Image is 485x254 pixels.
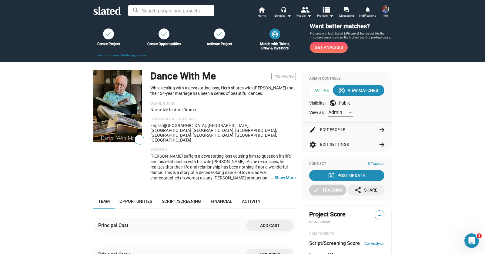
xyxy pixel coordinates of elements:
[206,194,237,209] a: Financial
[93,70,142,142] img: Dance With Me
[93,194,115,209] a: Team
[309,219,331,224] span: (incomplete)
[309,126,316,133] mat-icon: edit
[357,6,378,19] a: Notifications
[115,194,157,209] a: Opportunities
[309,141,316,148] mat-icon: settings
[306,12,313,19] mat-icon: arrow_drop_down
[119,199,152,204] span: Opportunities
[315,6,336,19] button: Projects
[309,76,384,81] div: Admin Controls
[89,42,129,46] div: Create Project
[275,175,296,180] button: …Show More
[182,107,183,112] span: |
[144,42,184,46] div: Create Opportunities
[150,123,164,128] span: English
[339,12,354,19] span: Messaging
[150,123,249,133] span: [GEOGRAPHIC_DATA], [GEOGRAPHIC_DATA], [GEOGRAPHIC_DATA]
[309,210,346,219] span: Project Score
[150,85,296,96] p: While dealing with a devastating loss, Herb shares with [PERSON_NAME] that their 54-year marriage...
[242,199,261,204] span: Activity
[191,128,192,133] span: ·
[272,6,293,19] button: Services
[271,30,279,38] mat-icon: wifi_tethering
[354,186,362,194] mat-icon: share
[293,6,315,19] button: People
[150,70,216,83] h1: Dance With Me
[128,5,214,16] input: Search people and projects
[309,137,384,152] button: Edit Settings
[251,220,289,231] span: Add cast
[313,186,320,194] mat-icon: check
[160,30,168,38] mat-icon: check
[269,28,280,39] a: Match with Talent, Crew & Investors
[309,170,384,181] button: Post Update
[285,12,293,19] mat-icon: arrow_drop_down
[310,42,348,53] a: Get Analysis
[309,162,384,166] div: Connect
[477,233,482,238] span: 1
[296,12,312,19] div: People
[333,85,384,96] button: View Matches
[157,194,206,209] a: Script/Screening
[328,172,335,179] mat-icon: post_add
[313,185,343,196] div: Tracking
[368,162,384,166] span: 5 Trackers
[309,85,338,96] span: Active
[343,7,349,12] mat-icon: forum
[150,117,296,122] p: Languages & Locations
[281,7,286,12] mat-icon: headset_mic
[359,12,376,19] span: Notifications
[378,141,386,148] mat-icon: arrow_forward
[315,42,343,53] span: Get Analysis
[150,147,296,152] p: Synopsis
[317,12,334,19] span: Projects
[336,6,357,19] a: Messaging
[164,123,165,128] span: |
[274,12,291,19] div: Services
[322,5,330,14] mat-icon: view_list
[328,12,335,19] mat-icon: arrow_drop_down
[300,5,309,14] mat-icon: people
[159,28,169,39] a: Create Opportunities
[310,22,392,30] h3: Want better matches?
[309,110,325,115] span: View as:
[375,212,384,219] span: —
[199,42,239,46] div: Activate Project
[237,194,266,209] a: Activity
[338,87,345,94] mat-icon: wifi_tethering
[365,6,370,12] mat-icon: notifications
[251,6,272,19] a: Home
[191,133,192,138] span: ·
[309,185,346,196] button: Tracking
[378,4,393,20] button: Robert DiGregorio JrMe
[150,133,277,142] span: [GEOGRAPHIC_DATA], [GEOGRAPHIC_DATA], [GEOGRAPHIC_DATA]
[216,30,223,38] mat-icon: check
[211,199,232,204] span: Financial
[309,240,360,246] dt: Script/Screening Score
[382,5,389,13] img: Robert DiGregorio Jr
[464,233,479,248] iframe: Intercom live chat
[268,175,275,180] span: …
[183,107,196,112] span: Drama
[150,101,296,106] p: Genre & Tags
[339,85,378,96] div: View Matches
[258,6,265,13] mat-icon: home
[135,136,144,144] span: —
[98,222,131,229] div: Principal Cast
[150,128,277,138] span: [GEOGRAPHIC_DATA], [GEOGRAPHIC_DATA], [GEOGRAPHIC_DATA]
[255,42,295,50] div: Match with Talent, Crew & Investors
[105,30,112,38] mat-icon: check
[354,185,377,196] div: Share
[328,109,342,115] span: Admin
[347,185,384,196] button: Share
[150,154,295,235] span: [PERSON_NAME] suffers a devastating loss causing him to question his life and his relationship wi...
[310,32,392,40] p: Projects with high Script & Financial Scores get 10x the introductions and attract the highest sc...
[258,12,266,19] span: Home
[246,220,293,231] button: Add cast
[214,28,225,39] button: Activate Project
[309,122,384,137] button: Edit Profile
[378,126,386,133] mat-icon: arrow_forward
[162,199,201,204] span: Script/Screening
[383,12,388,19] span: Me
